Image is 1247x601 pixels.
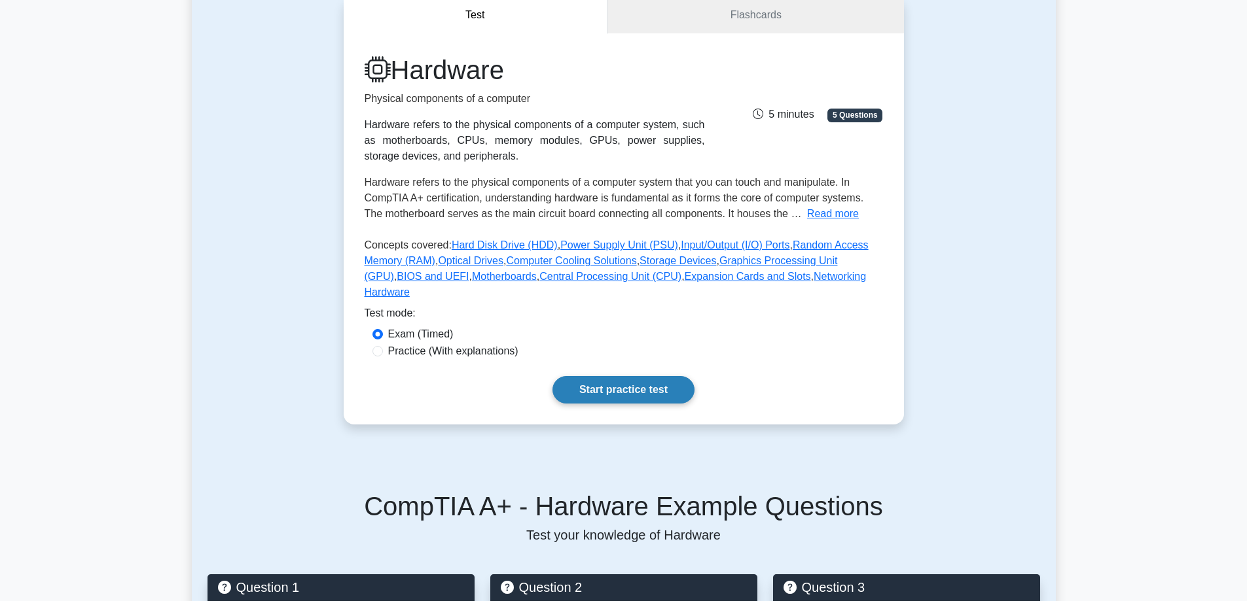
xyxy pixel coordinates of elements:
a: Storage Devices [640,255,716,266]
a: Motherboards [472,271,537,282]
h5: CompTIA A+ - Hardware Example Questions [208,490,1040,522]
a: Expansion Cards and Slots [685,271,811,282]
a: Hard Disk Drive (HDD) [452,239,558,250]
h1: Hardware [365,54,705,86]
h5: Question 2 [501,579,747,595]
a: Graphics Processing Unit (GPU) [365,255,838,282]
p: Physical components of a computer [365,91,705,107]
span: 5 Questions [827,109,882,122]
div: Hardware refers to the physical components of a computer system, such as motherboards, CPUs, memo... [365,117,705,164]
a: Computer Cooling Solutions [506,255,636,266]
div: Test mode: [365,305,883,326]
p: Test your knowledge of Hardware [208,527,1040,543]
label: Exam (Timed) [388,326,454,342]
a: Input/Output (I/O) Ports [681,239,789,250]
h5: Question 1 [218,579,464,595]
a: Central Processing Unit (CPU) [539,271,681,282]
a: Start practice test [552,376,695,404]
p: Concepts covered: , , , , , , , , , , , , [365,237,883,305]
a: Power Supply Unit (PSU) [560,239,678,250]
button: Read more [807,206,859,222]
label: Practice (With explanations) [388,343,518,359]
a: BIOS and UEFI [397,271,469,282]
a: Optical Drives [438,255,503,266]
span: 5 minutes [753,109,814,120]
span: Hardware refers to the physical components of a computer system that you can touch and manipulate... [365,177,864,219]
h5: Question 3 [784,579,1030,595]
